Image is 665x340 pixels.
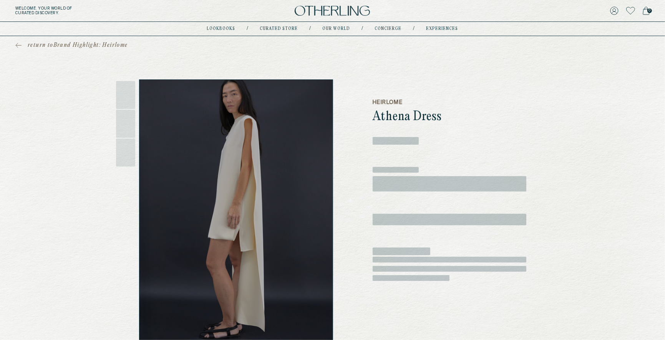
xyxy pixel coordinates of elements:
[116,110,135,138] span: ‌
[426,27,458,31] a: experiences
[373,110,526,124] h1: Athena Dress
[647,8,652,13] span: 0
[373,275,449,281] span: ‌
[373,266,526,272] span: ‌
[373,176,526,191] span: ‌
[310,26,311,32] div: /
[362,26,363,32] div: /
[323,27,350,31] a: Our world
[15,6,206,15] h5: Welcome . Your world of curated discovery.
[373,248,430,255] span: ‌
[28,41,128,49] span: return to Brand Highlight: Heirlome
[15,41,128,49] a: return toBrand Highlight: Heirlome
[413,26,415,32] div: /
[373,214,526,225] span: ‌
[375,27,402,31] a: concierge
[247,26,249,32] div: /
[260,27,298,31] a: Curated store
[116,139,135,167] span: ‌
[373,167,419,173] span: ‌
[116,81,135,109] span: ‌
[373,257,526,262] span: ‌
[373,99,526,106] h5: Heirlome
[207,27,235,31] a: lookbooks
[643,5,650,16] a: 0
[295,6,370,16] img: logo
[373,137,419,145] span: ‌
